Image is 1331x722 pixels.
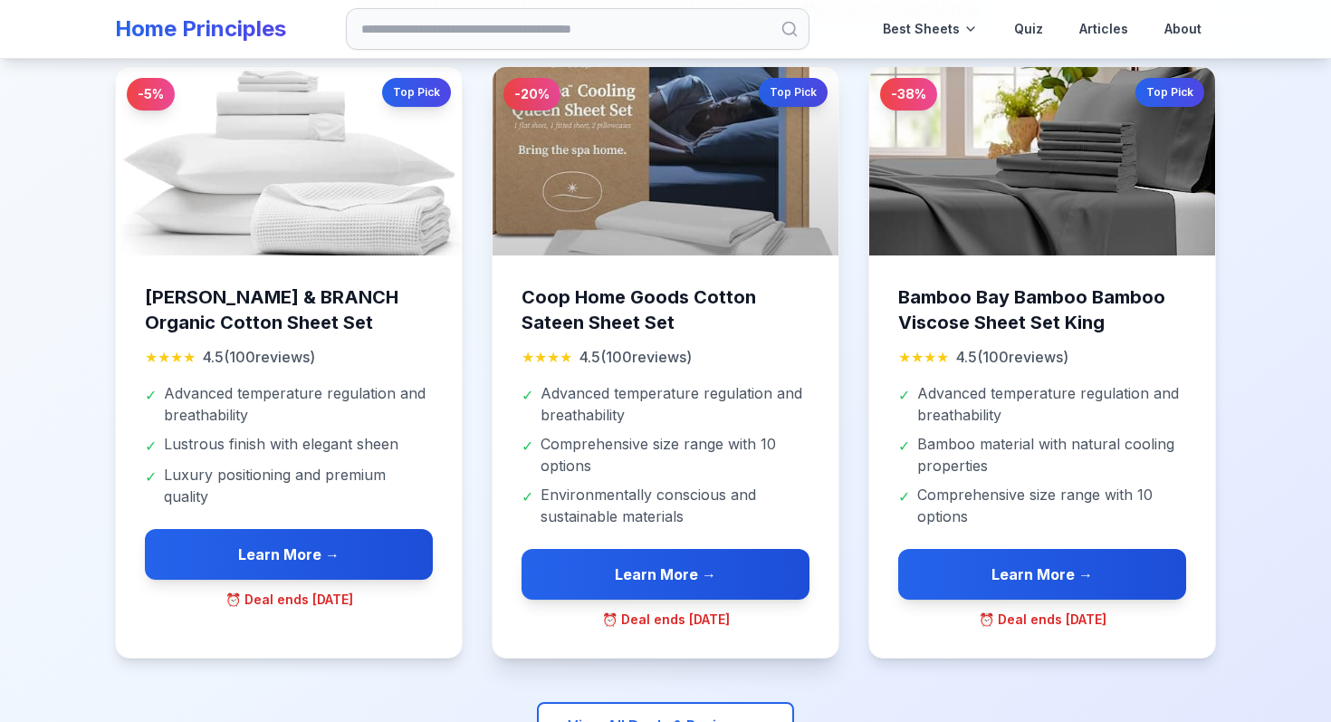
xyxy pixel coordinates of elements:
[145,284,433,335] h3: [PERSON_NAME] & BRANCH Organic Cotton Sheet Set
[898,486,910,507] span: ✓
[145,384,157,406] span: ✓
[1065,7,1143,51] a: Articles
[541,433,809,477] span: Comprehensive size range with 10 options
[898,384,910,406] span: ✓
[522,346,572,368] div: ★★★★
[522,384,533,406] span: ✓
[541,382,809,426] span: Advanced temperature regulation and breathability
[522,486,533,507] span: ✓
[541,484,809,527] span: Environmentally conscious and sustainable materials
[898,435,910,457] span: ✓
[898,549,1186,600] div: Learn More →
[579,346,692,368] span: 4.5 ( 100 reviews)
[956,346,1068,368] span: 4.5 ( 100 reviews)
[115,66,463,659] a: BOLL & BRANCH Organic Cotton Sheet Set-5%Top Pick[PERSON_NAME] & BRANCH Organic Cotton Sheet Set★...
[145,529,433,580] div: Learn More →
[145,435,157,457] span: ✓
[164,382,433,426] span: Advanced temperature regulation and breathability
[1000,7,1058,51] a: Quiz
[1150,7,1216,51] a: About
[164,433,398,455] span: Lustrous finish with elegant sheen
[145,346,196,368] div: ★★★★
[522,611,809,629] p: ⏰ Deal ends [DATE]
[492,66,839,659] a: Coop Home Goods Cotton Sateen Sheet Set-20%Top PickCoop Home Goods Cotton Sateen Sheet Set★★★★4.5...
[898,346,949,368] div: ★★★★
[917,484,1186,527] span: Comprehensive size range with 10 options
[115,15,286,42] a: Home Principles
[522,284,809,335] h3: Coop Home Goods Cotton Sateen Sheet Set
[164,464,433,507] span: Luxury positioning and premium quality
[522,549,809,600] div: Learn More →
[868,66,1216,659] a: Bamboo Bay Bamboo Bamboo Viscose Sheet Set King-38%Top PickBamboo Bay Bamboo Bamboo Viscose Sheet...
[868,7,992,51] div: Best Sheets
[917,382,1186,426] span: Advanced temperature regulation and breathability
[145,591,433,609] p: ⏰ Deal ends [DATE]
[203,346,315,368] span: 4.5 ( 100 reviews)
[522,435,533,457] span: ✓
[898,611,1186,629] p: ⏰ Deal ends [DATE]
[145,466,157,487] span: ✓
[917,433,1186,477] span: Bamboo material with natural cooling properties
[898,284,1186,335] h3: Bamboo Bay Bamboo Bamboo Viscose Sheet Set King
